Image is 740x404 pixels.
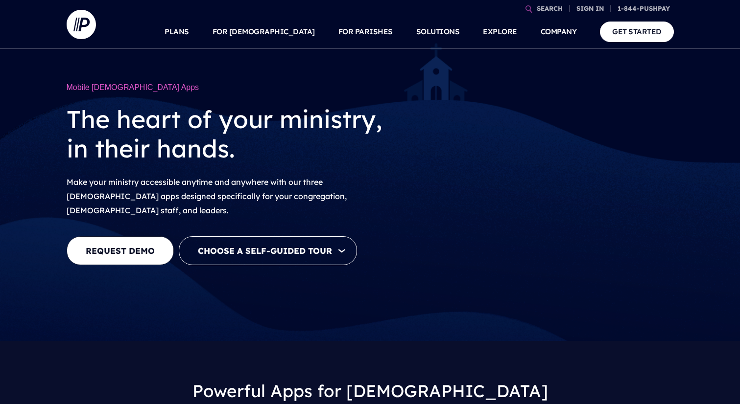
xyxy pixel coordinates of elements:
[67,97,410,171] h2: The heart of your ministry, in their hands.
[67,236,174,265] a: REQUEST DEMO
[67,177,347,215] span: Make your ministry accessible anytime and anywhere with our three [DEMOGRAPHIC_DATA] apps designe...
[179,236,357,265] button: Choose a Self-guided Tour
[416,15,460,49] a: SOLUTIONS
[338,15,393,49] a: FOR PARISHES
[213,15,315,49] a: FOR [DEMOGRAPHIC_DATA]
[541,15,577,49] a: COMPANY
[165,15,189,49] a: PLANS
[483,15,517,49] a: EXPLORE
[67,78,410,97] h1: Mobile [DEMOGRAPHIC_DATA] Apps
[600,22,674,42] a: GET STARTED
